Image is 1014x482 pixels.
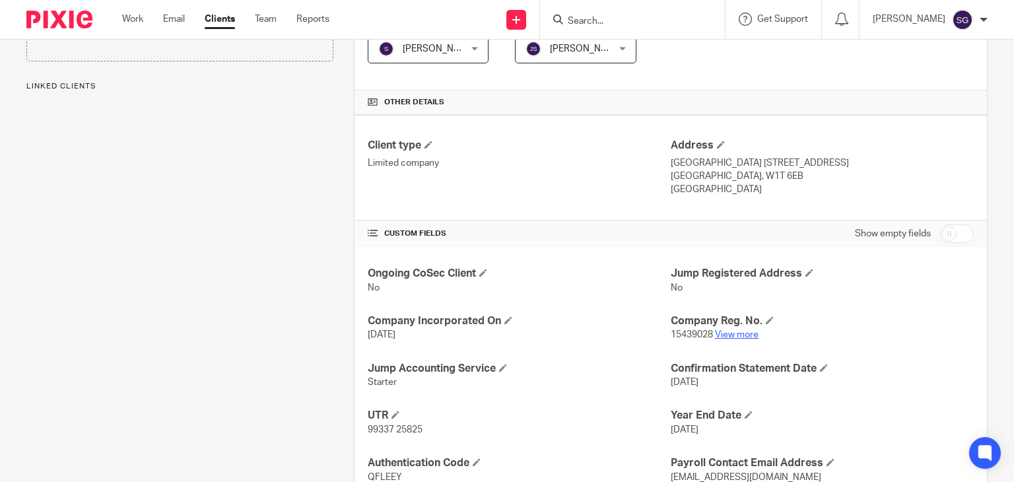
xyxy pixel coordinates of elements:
[296,13,329,26] a: Reports
[378,41,394,57] img: svg%3E
[205,13,235,26] a: Clients
[671,314,974,328] h4: Company Reg. No.
[368,473,402,482] span: QFLEEY
[368,314,671,328] h4: Company Incorporated On
[671,330,713,339] span: 15439028
[368,330,395,339] span: [DATE]
[757,15,808,24] span: Get Support
[525,41,541,57] img: svg%3E
[715,330,759,339] a: View more
[671,139,974,153] h4: Address
[368,139,671,153] h4: Client type
[368,425,422,434] span: 99337 25825
[550,44,623,53] span: [PERSON_NAME]
[671,267,974,281] h4: Jump Registered Address
[368,362,671,376] h4: Jump Accounting Service
[163,13,185,26] a: Email
[671,378,698,387] span: [DATE]
[368,267,671,281] h4: Ongoing CoSec Client
[671,456,974,470] h4: Payroll Contact Email Address
[671,183,974,196] p: [GEOGRAPHIC_DATA]
[952,9,973,30] img: svg%3E
[122,13,143,26] a: Work
[368,156,671,170] p: Limited company
[384,97,444,108] span: Other details
[855,227,931,240] label: Show empty fields
[368,378,397,387] span: Starter
[873,13,945,26] p: [PERSON_NAME]
[671,170,974,183] p: [GEOGRAPHIC_DATA], W1T 6EB
[26,11,92,28] img: Pixie
[368,409,671,423] h4: UTR
[671,473,821,482] span: [EMAIL_ADDRESS][DOMAIN_NAME]
[671,283,683,293] span: No
[403,44,483,53] span: [PERSON_NAME] R
[26,81,333,92] p: Linked clients
[671,156,974,170] p: [GEOGRAPHIC_DATA] [STREET_ADDRESS]
[566,16,685,28] input: Search
[255,13,277,26] a: Team
[368,228,671,239] h4: CUSTOM FIELDS
[671,409,974,423] h4: Year End Date
[368,283,380,293] span: No
[671,362,974,376] h4: Confirmation Statement Date
[368,456,671,470] h4: Authentication Code
[671,425,698,434] span: [DATE]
